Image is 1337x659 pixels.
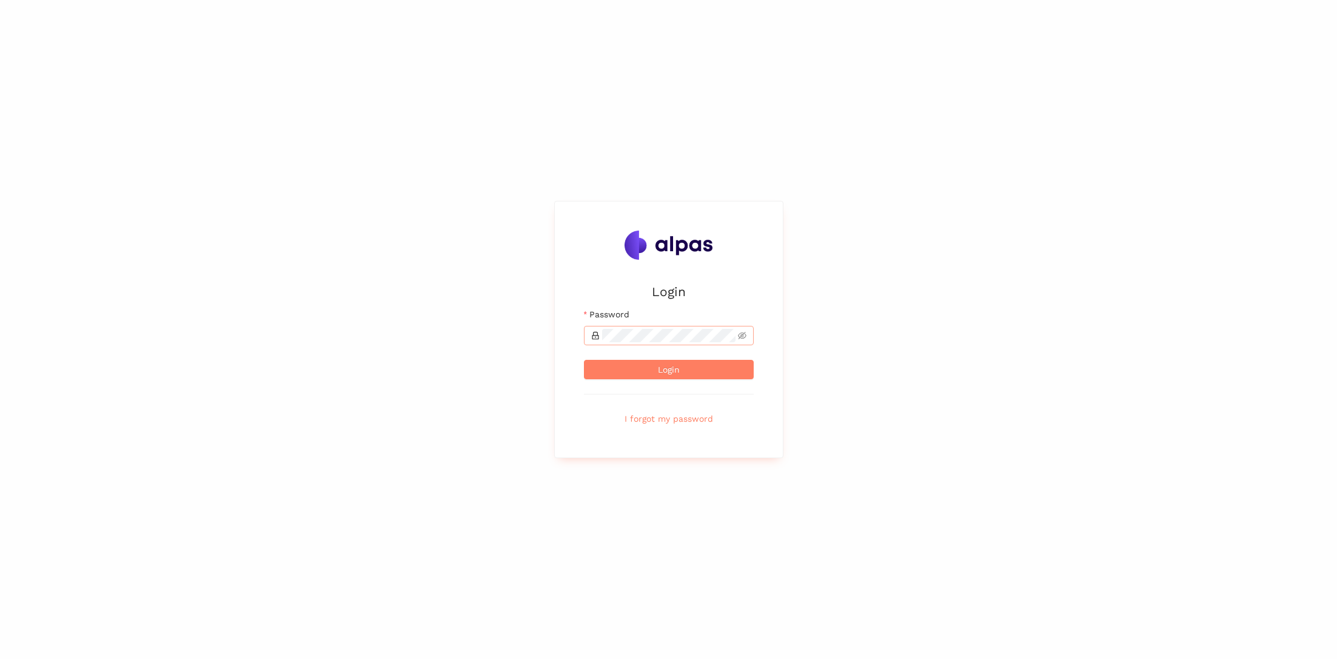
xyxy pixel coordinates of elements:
[602,329,736,342] input: Password
[658,363,680,376] span: Login
[625,412,713,425] span: I forgot my password
[625,231,713,260] img: Alpas.ai Logo
[584,308,629,321] label: Password
[738,331,746,340] span: eye-invisible
[584,282,754,302] h2: Login
[584,360,754,379] button: Login
[591,331,600,340] span: lock
[584,409,754,428] button: I forgot my password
